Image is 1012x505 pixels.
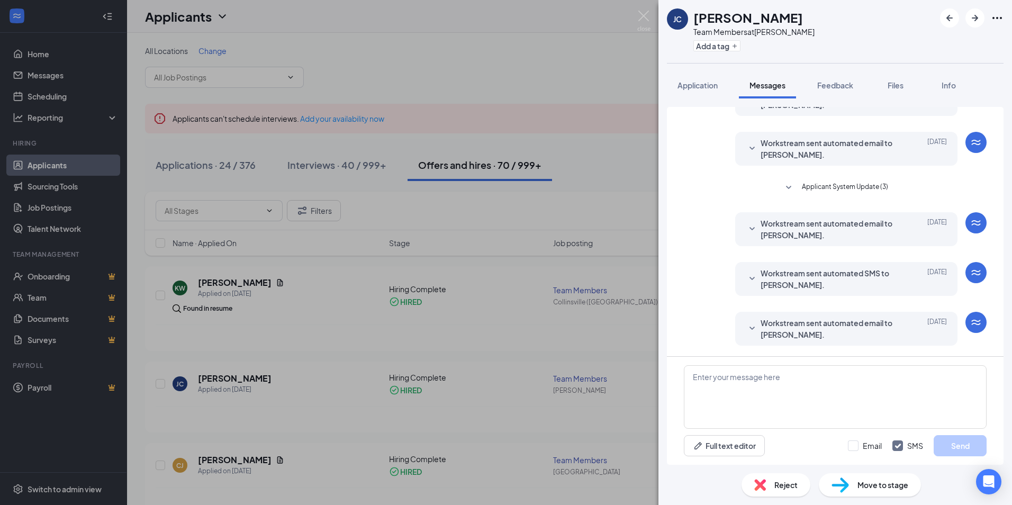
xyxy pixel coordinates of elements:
[746,273,758,285] svg: SmallChevronDown
[746,142,758,155] svg: SmallChevronDown
[927,218,947,241] span: [DATE]
[731,43,738,49] svg: Plus
[749,80,785,90] span: Messages
[693,8,803,26] h1: [PERSON_NAME]
[761,218,899,241] span: Workstream sent automated email to [PERSON_NAME].
[693,26,815,37] div: Team Members at [PERSON_NAME]
[942,80,956,90] span: Info
[782,182,795,194] svg: SmallChevronDown
[927,317,947,340] span: [DATE]
[761,137,899,160] span: Workstream sent automated email to [PERSON_NAME].
[774,479,798,491] span: Reject
[693,440,703,451] svg: Pen
[673,14,682,24] div: JC
[970,266,982,279] svg: WorkstreamLogo
[761,267,899,291] span: Workstream sent automated SMS to [PERSON_NAME].
[761,317,899,340] span: Workstream sent automated email to [PERSON_NAME].
[970,316,982,329] svg: WorkstreamLogo
[817,80,853,90] span: Feedback
[927,137,947,160] span: [DATE]
[746,223,758,236] svg: SmallChevronDown
[934,435,987,456] button: Send
[927,267,947,291] span: [DATE]
[857,479,908,491] span: Move to stage
[970,217,982,229] svg: WorkstreamLogo
[684,435,765,456] button: Full text editorPen
[943,12,956,24] svg: ArrowLeftNew
[746,322,758,335] svg: SmallChevronDown
[970,136,982,149] svg: WorkstreamLogo
[965,8,984,28] button: ArrowRight
[888,80,903,90] span: Files
[782,182,888,194] button: SmallChevronDownApplicant System Update (3)
[940,8,959,28] button: ArrowLeftNew
[969,12,981,24] svg: ArrowRight
[677,80,718,90] span: Application
[991,12,1004,24] svg: Ellipses
[693,40,740,51] button: PlusAdd a tag
[976,469,1001,494] div: Open Intercom Messenger
[802,182,888,194] span: Applicant System Update (3)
